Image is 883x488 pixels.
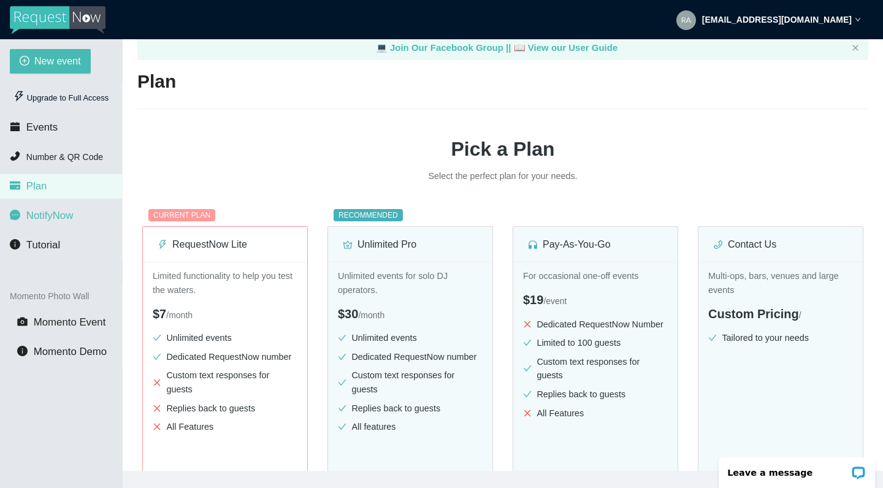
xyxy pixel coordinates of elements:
[338,307,358,321] span: $30
[10,49,91,74] button: plus-circleNew event
[153,420,297,434] li: All Features
[153,334,161,342] span: check
[153,331,297,345] li: Unlimited events
[137,134,868,164] h1: Pick a Plan
[153,269,297,297] p: Limited functionality to help you test the waters.
[338,422,346,431] span: check
[338,368,483,396] li: Custom text responses for guests
[153,404,161,413] span: close
[523,364,532,373] span: check
[852,44,859,52] button: close
[343,240,353,250] span: crown
[34,316,106,328] span: Momento Event
[852,44,859,51] span: close
[153,422,161,431] span: close
[26,210,73,221] span: NotifyNow
[376,42,388,53] span: laptop
[708,334,717,342] span: check
[26,239,60,251] span: Tutorial
[528,237,663,252] div: Pay-As-You-Go
[10,86,112,110] div: Upgrade to Full Access
[523,269,668,283] p: For occasional one-off events
[158,237,292,252] div: RequestNow Lite
[799,310,801,320] span: /
[523,318,668,332] li: Dedicated RequestNow Number
[26,152,103,162] span: Number & QR Code
[148,209,215,221] sup: CURRENT PLAN
[523,409,532,417] span: close
[338,350,483,364] li: Dedicated RequestNow number
[523,355,668,383] li: Custom text responses for guests
[137,69,868,94] h2: Plan
[153,307,166,321] span: $7
[376,42,514,53] a: laptop Join Our Facebook Group ||
[338,404,346,413] span: check
[713,237,848,252] div: Contact Us
[158,240,167,250] span: thunderbolt
[10,239,20,250] span: info-circle
[153,350,297,364] li: Dedicated RequestNow number
[10,210,20,220] span: message
[523,406,668,421] li: All Features
[358,310,384,320] span: / month
[20,56,29,67] span: plus-circle
[153,353,161,361] span: check
[17,346,28,356] span: info-circle
[523,338,532,347] span: check
[543,296,567,306] span: / event
[711,449,883,488] iframe: LiveChat chat widget
[708,307,799,321] span: Custom Pricing
[343,237,478,252] div: Unlimited Pro
[523,320,532,329] span: close
[523,293,543,307] span: $19
[166,310,193,320] span: / month
[338,331,483,345] li: Unlimited events
[26,121,58,133] span: Events
[702,15,852,25] strong: [EMAIL_ADDRESS][DOMAIN_NAME]
[319,169,687,183] p: Select the perfect plan for your needs.
[334,209,403,221] sup: RECOMMENDED
[153,368,297,396] li: Custom text responses for guests
[338,420,483,434] li: All features
[514,42,618,53] a: laptop View our User Guide
[17,316,28,327] span: camera
[713,240,723,250] span: phone
[514,42,526,53] span: laptop
[26,180,47,192] span: Plan
[338,269,483,297] p: Unlimited events for solo DJ operators.
[13,91,25,102] span: thunderbolt
[10,6,105,34] img: RequestNow
[338,402,483,416] li: Replies back to guests
[153,378,161,387] span: close
[10,180,20,191] span: credit-card
[708,331,853,345] li: Tailored to your needs
[523,387,668,402] li: Replies back to guests
[676,10,696,30] img: 0d303f271d081d0034c28894f81cf035
[338,334,346,342] span: check
[34,346,107,357] span: Momento Demo
[523,390,532,398] span: check
[34,53,81,69] span: New event
[338,378,346,387] span: check
[708,269,853,297] p: Multi-ops, bars, venues and large events
[10,121,20,132] span: calendar
[10,151,20,161] span: phone
[338,353,346,361] span: check
[528,240,538,250] span: customer-service
[523,336,668,350] li: Limited to 100 guests
[855,17,861,23] span: down
[153,402,297,416] li: Replies back to guests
